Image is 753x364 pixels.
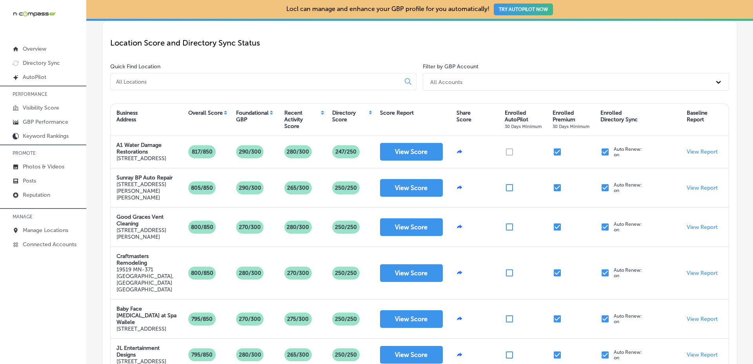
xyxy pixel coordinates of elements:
[494,4,553,15] button: TRY AUTOPILOT NOW
[284,110,320,130] div: Recent Activity Score
[116,174,173,181] strong: Sunray BP Auto Repair
[115,78,398,85] input: All Locations
[236,348,264,361] p: 280/300
[13,10,56,18] img: 660ab0bf-5cc7-4cb8-ba1c-48b5ae0f18e60NCTV_CLogo_TV_Black_-500x88.png
[614,349,642,360] p: Auto Renew: on
[188,348,216,361] p: 795/850
[116,326,176,332] p: [STREET_ADDRESS]
[236,221,264,234] p: 270/300
[687,316,718,322] a: View Report
[236,145,264,158] p: 290/300
[284,313,312,326] p: 275/300
[553,110,589,130] div: Enrolled Premium
[23,104,59,111] p: Visibility Score
[687,270,718,276] a: View Report
[188,221,216,234] p: 800/850
[505,124,542,129] span: 30 Days Minimum
[332,313,360,326] p: 250 /250
[332,181,360,194] p: 250 /250
[600,110,638,123] div: Enrolled Directory Sync
[188,267,216,280] p: 800/850
[380,218,443,236] button: View Score
[380,110,414,116] div: Score Report
[110,38,729,48] p: Location Score and Directory Sync Status
[236,313,264,326] p: 270/300
[116,227,176,240] p: [STREET_ADDRESS][PERSON_NAME]
[614,146,642,157] p: Auto Renew: on
[116,266,176,293] p: 19519 MN-371 [GEOGRAPHIC_DATA], [GEOGRAPHIC_DATA] [GEOGRAPHIC_DATA]
[284,181,312,194] p: 265/300
[614,267,642,278] p: Auto Renew: on
[380,310,443,328] button: View Score
[284,348,312,361] p: 265/300
[687,148,718,155] a: View Report
[430,79,462,85] div: All Accounts
[332,145,360,158] p: 247 /250
[116,110,138,123] div: Business Address
[553,124,589,129] span: 30 Days Minimum
[116,155,176,162] p: [STREET_ADDRESS]
[332,110,368,123] div: Directory Score
[188,181,216,194] p: 805/850
[23,192,50,198] p: Reputation
[116,253,149,266] strong: Craftmasters Remodeling
[116,142,162,155] strong: A1 Water Damage Restorations
[189,145,216,158] p: 817/850
[687,110,708,123] div: Baseline Report
[687,224,718,230] a: View Report
[284,145,312,158] p: 280/300
[284,221,312,234] p: 280/300
[23,74,46,80] p: AutoPilot
[457,110,471,123] div: Share Score
[236,267,264,280] p: 280/300
[236,110,269,123] div: Foundational GBP
[110,63,160,70] label: Quick Find Location
[332,348,360,361] p: 250 /250
[116,214,164,227] strong: Good Graces Vent Cleaning
[380,264,443,282] button: View Score
[614,313,642,324] p: Auto Renew: on
[116,345,160,358] strong: JL Entertainment Designs
[380,179,443,197] button: View Score
[23,119,68,125] p: GBP Performance
[614,182,642,193] p: Auto Renew: on
[614,221,642,232] p: Auto Renew: on
[687,185,718,191] a: View Report
[687,351,718,358] a: View Report
[23,177,36,184] p: Posts
[23,241,76,248] p: Connected Accounts
[23,163,64,170] p: Photos & Videos
[284,267,312,280] p: 270/300
[188,313,216,326] p: 795/850
[505,110,542,130] div: Enrolled AutoPilot
[236,181,264,194] p: 290/300
[23,133,69,139] p: Keyword Rankings
[380,346,443,364] button: View Score
[23,227,68,234] p: Manage Locations
[188,110,223,116] div: Overall Score
[332,267,360,280] p: 250 /250
[23,46,46,52] p: Overview
[332,221,360,234] p: 250 /250
[116,181,176,201] p: [STREET_ADDRESS][PERSON_NAME][PERSON_NAME]
[380,143,443,161] button: View Score
[423,63,478,70] label: Filter by GBP Account
[116,305,176,326] strong: Baby Face [MEDICAL_DATA] at Spa Wailele
[23,60,60,66] p: Directory Sync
